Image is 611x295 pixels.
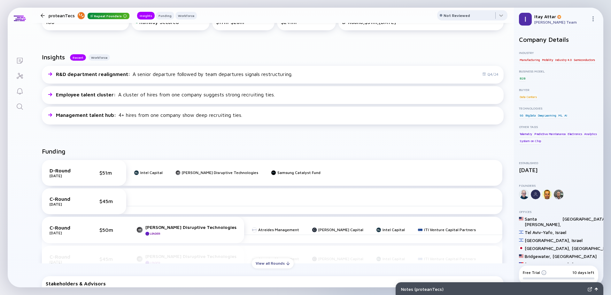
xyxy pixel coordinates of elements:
div: Repeat Founders [88,13,129,19]
div: 5G [519,112,524,118]
div: Offices [519,210,598,214]
button: Workforce [175,12,197,19]
button: View all Rounds [252,258,294,269]
div: Q4/24 [482,72,499,77]
div: View all Rounds [252,258,294,268]
a: Reminders [8,83,32,98]
div: Israel [572,238,583,243]
div: Tel Aviv-Yafo , [525,230,554,235]
div: Semiconductors [573,57,596,63]
div: [DATE] [519,167,598,173]
div: Samsung Catalyst Fund [277,170,321,175]
div: $45m [99,198,119,204]
a: Intel Capital [134,170,163,175]
div: Electronics [567,131,583,137]
div: Industry 4.0 [554,57,572,63]
div: System on Chip [519,138,542,144]
img: Taiwan Flag [519,262,523,266]
span: Employee talent cluster : [56,92,117,97]
a: Atreides Management [252,227,299,232]
div: B2B [519,75,526,81]
div: Not Reviewed [444,13,470,18]
div: [PERSON_NAME] Disruptive Technologies [145,224,236,230]
div: D-Round [50,168,81,173]
img: Itay Profile Picture [519,13,532,26]
div: [DATE] [50,231,81,235]
div: Analytics [584,131,597,137]
a: Intel Capital [376,227,405,232]
h2: Funding [42,147,66,155]
img: Open Notes [595,288,598,291]
div: Itay Attar [534,14,588,19]
div: Mobility [541,57,553,63]
div: [GEOGRAPHIC_DATA] , [525,238,570,243]
div: Stakeholders & Advisors [46,281,500,286]
div: C-Round [50,225,81,231]
div: [GEOGRAPHIC_DATA] , [525,261,570,267]
div: Santa [PERSON_NAME] , [525,216,561,227]
div: Free Trial [523,270,546,275]
div: BigData [525,112,537,118]
div: ITI Venture Capital Partners [424,227,476,232]
div: Technologies [519,106,598,110]
div: Predictive Maintenance [534,131,566,137]
a: [PERSON_NAME] Disruptive Technologies [175,170,258,175]
a: ITI Venture Capital Partners [418,227,476,232]
a: Investor Map [8,68,32,83]
div: [GEOGRAPHIC_DATA] , [525,246,570,251]
a: Samsung Catalyst Fund [271,170,321,175]
a: Search [8,98,32,114]
div: [PERSON_NAME] Disruptive Technologies [182,170,258,175]
a: [PERSON_NAME] Capital [312,227,363,232]
div: ML [558,112,563,118]
a: Lists [8,52,32,68]
div: $50m [99,227,119,233]
span: Management talent hub : [56,112,117,118]
button: Funding [156,12,174,19]
div: Business Model [519,69,598,73]
button: Insights [137,12,155,19]
div: Telemetry [519,131,533,137]
div: 10 days left [572,270,594,275]
div: A cluster of hires from one company suggests strong recruiting ties. [56,92,275,97]
div: Buyer [519,88,598,92]
div: Industry [519,51,598,55]
button: Workforce [89,54,110,61]
div: Bridgewater , [525,253,551,259]
div: Notes ( proteanTecs ) [401,286,585,292]
div: Atreides Management [258,227,299,232]
h2: Insights [42,53,65,61]
div: [GEOGRAPHIC_DATA] [553,253,597,259]
img: Japan Flag [519,246,523,250]
div: proteanTecs [49,11,129,19]
div: [GEOGRAPHIC_DATA] [562,216,607,227]
div: [PERSON_NAME] Team [534,20,588,25]
img: Israel Flag [519,238,523,242]
div: $51m [99,170,119,176]
div: Intel Capital [140,170,163,175]
div: Other Tags [519,125,598,129]
div: [PERSON_NAME] Capital [318,227,363,232]
div: Data Centers [519,94,538,100]
div: Manufacturing [519,57,540,63]
div: Intel Capital [383,227,405,232]
div: AI [564,112,568,118]
span: R&D department realignment : [56,71,131,77]
div: Founders [519,184,598,187]
div: 4+ hires from one company show deep recruiting ties. [56,112,242,118]
button: Recent [70,54,86,61]
div: [DATE] [50,173,81,178]
div: Established [519,161,598,165]
a: [PERSON_NAME] Disruptive TechnologiesLeader [136,224,236,236]
img: Menu [591,16,596,21]
h2: Company Details [519,36,598,43]
div: C-Round [50,196,81,202]
img: Israel Flag [519,230,523,234]
div: A senior departure followed by team departures signals restructuring. [56,71,292,77]
img: Expand Notes [588,287,592,291]
div: Deep Learning [537,112,557,118]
